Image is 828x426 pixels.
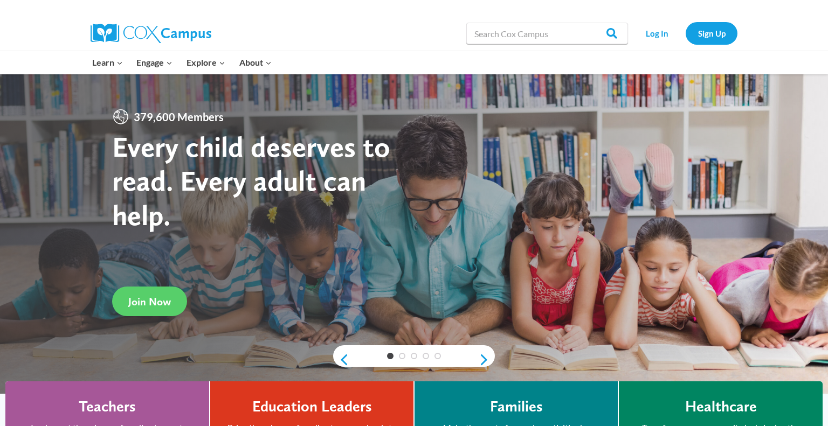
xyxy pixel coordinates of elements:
[423,353,429,359] a: 4
[136,55,172,69] span: Engage
[187,55,225,69] span: Explore
[79,397,136,416] h4: Teachers
[129,108,228,125] span: 379,600 Members
[239,55,272,69] span: About
[128,295,171,308] span: Join Now
[685,397,757,416] h4: Healthcare
[333,353,349,366] a: previous
[686,22,737,44] a: Sign Up
[490,397,543,416] h4: Families
[633,22,737,44] nav: Secondary Navigation
[252,397,372,416] h4: Education Leaders
[387,353,394,359] a: 1
[399,353,405,359] a: 2
[112,287,187,316] a: Join Now
[633,22,680,44] a: Log In
[479,353,495,366] a: next
[92,55,123,69] span: Learn
[411,353,417,359] a: 3
[85,51,278,74] nav: Primary Navigation
[434,353,441,359] a: 5
[466,23,628,44] input: Search Cox Campus
[91,24,211,43] img: Cox Campus
[112,129,390,232] strong: Every child deserves to read. Every adult can help.
[333,349,495,371] div: content slider buttons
